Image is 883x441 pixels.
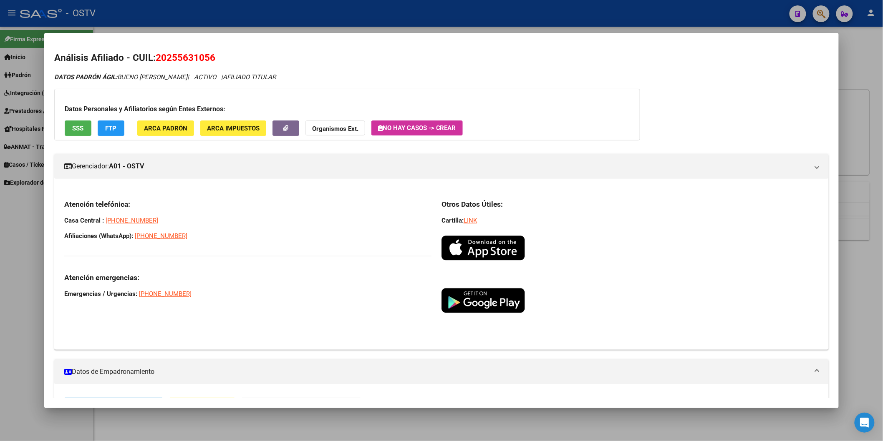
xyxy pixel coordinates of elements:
mat-panel-title: Gerenciador: [64,161,809,171]
div: Gerenciador:A01 - OSTV [54,179,829,350]
strong: Afiliaciones (WhatsApp): [64,232,133,240]
h3: Datos Personales y Afiliatorios según Entes Externos: [65,104,630,114]
span: ARCA Impuestos [207,125,260,132]
img: logo-app-store [441,236,525,261]
button: FTP [98,120,124,136]
a: [PHONE_NUMBER] [139,290,192,298]
strong: A01 - OSTV [109,161,144,171]
mat-panel-title: Datos de Empadronamiento [64,367,809,377]
a: [PHONE_NUMBER] [106,217,158,224]
span: 20255631056 [156,52,215,63]
a: [PHONE_NUMBER] [135,232,187,240]
h3: Atención emergencias: [64,273,431,282]
button: Sin Certificado Discapacidad [242,398,361,413]
button: SSS [65,120,91,136]
button: Organismos Ext. [305,120,365,136]
button: Movimientos [169,398,235,413]
span: ARCA Padrón [144,125,187,132]
span: FTP [105,125,116,132]
a: LINK [464,217,477,224]
button: ARCA Padrón [137,120,194,136]
span: SSS [72,125,83,132]
h3: Atención telefónica: [64,200,431,209]
i: | ACTIVO | [54,73,276,81]
span: No hay casos -> Crear [378,124,456,132]
strong: Emergencias / Urgencias: [64,290,137,298]
strong: Organismos Ext. [312,125,358,133]
h3: Otros Datos Útiles: [441,200,819,209]
strong: Cartilla: [441,217,464,224]
strong: Casa Central : [64,217,104,224]
strong: DATOS PADRÓN ÁGIL: [54,73,117,81]
img: logo-play-store [441,288,525,313]
button: Enviar Credencial Digital [64,398,163,413]
button: No hay casos -> Crear [371,120,463,135]
h2: Análisis Afiliado - CUIL: [54,51,829,65]
span: AFILIADO TITULAR [223,73,276,81]
div: Open Intercom Messenger [855,413,875,433]
button: ARCA Impuestos [200,120,266,136]
span: BUENO [PERSON_NAME] [54,73,187,81]
mat-expansion-panel-header: Datos de Empadronamiento [54,359,829,384]
mat-expansion-panel-header: Gerenciador:A01 - OSTV [54,154,829,179]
